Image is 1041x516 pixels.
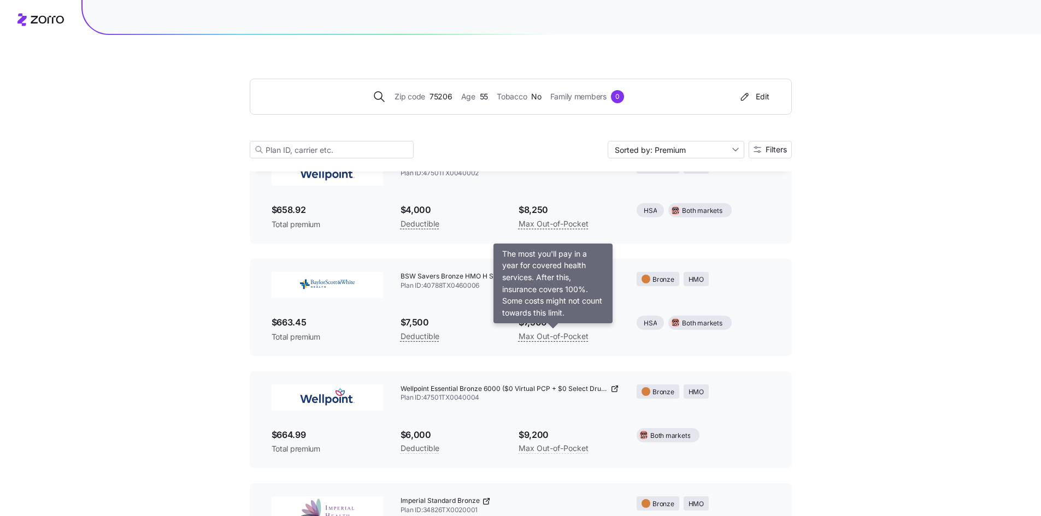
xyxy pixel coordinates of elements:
span: $6,000 [401,428,501,442]
span: Deductible [401,217,439,230]
img: Wellpoint [272,384,383,411]
span: Family members [550,91,607,103]
div: 0 [611,90,624,103]
span: Deductible [401,442,439,455]
span: Tobacco [497,91,527,103]
span: 55 [480,91,488,103]
span: Total premium [272,331,383,342]
div: Edit [738,91,769,102]
span: $4,000 [401,203,501,217]
span: Bronze [652,387,674,398]
span: Plan ID: 47501TX0040004 [401,393,620,402]
span: HSA [644,318,657,329]
span: Filters [766,146,787,153]
span: $664.99 [272,428,383,442]
span: HSA [644,206,657,216]
span: Zip code [395,91,425,103]
span: Plan ID: 40788TX0460006 [401,281,620,290]
span: Total premium [272,219,383,230]
span: BSW Savers Bronze HMO H S A 006 [401,272,514,281]
button: Filters [749,141,792,158]
span: Plan ID: 47501TX0040002 [401,169,620,178]
span: No [531,91,541,103]
span: HMO [689,387,704,398]
span: Max Out-of-Pocket [519,330,589,343]
span: Age [461,91,475,103]
span: HMO [689,275,704,285]
span: $8,250 [519,203,619,217]
span: Imperial Standard Bronze [401,496,480,506]
span: HMO [689,499,704,509]
span: $9,200 [519,428,619,442]
input: Plan ID, carrier etc. [250,141,414,158]
span: Bronze [652,275,674,285]
span: 75206 [430,91,452,103]
span: Both markets [682,318,722,329]
input: Sort by [608,141,744,158]
span: Max Out-of-Pocket [519,217,589,230]
span: $7,500 [401,316,501,329]
span: Plan ID: 34826TX0020001 [401,506,620,515]
img: Baylor Scott & White [272,272,383,298]
span: Both markets [650,431,690,441]
span: $658.92 [272,203,383,217]
img: Wellpoint [272,159,383,186]
span: Wellpoint Essential Bronze 6000 ($0 Virtual PCP + $0 Select Drugs + Incentives) [401,384,609,394]
button: Edit [734,88,774,105]
span: Both markets [682,206,722,216]
span: Bronze [652,499,674,509]
span: $663.45 [272,316,383,329]
span: Deductible [401,330,439,343]
span: Total premium [272,443,383,454]
span: $7,500 [519,316,619,329]
span: Max Out-of-Pocket [519,442,589,455]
